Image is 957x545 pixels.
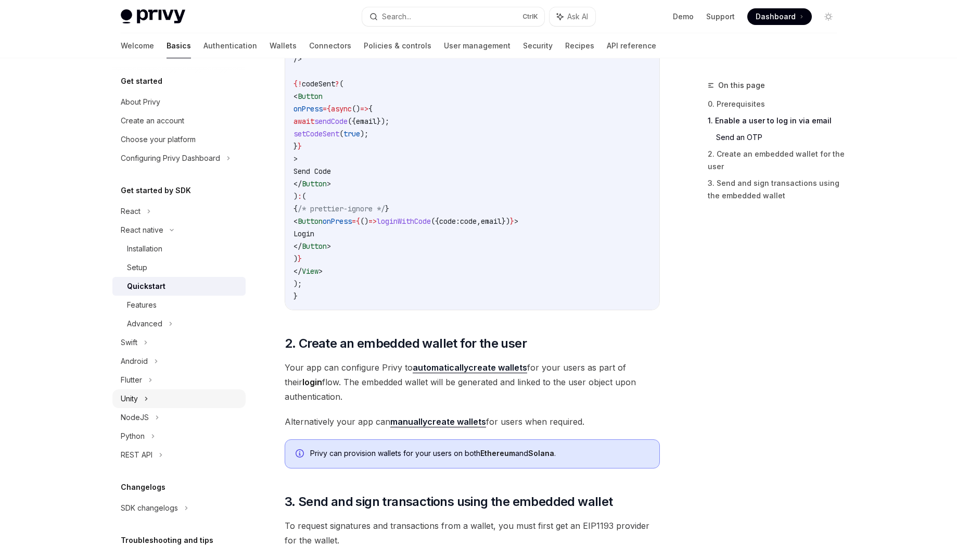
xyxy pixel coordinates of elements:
[298,142,302,151] span: }
[302,179,327,188] span: Button
[335,79,339,88] span: ?
[362,7,544,26] button: Search...CtrlK
[294,254,298,263] span: )
[343,129,360,138] span: true
[708,112,845,129] a: 1. Enable a user to log in via email
[298,254,302,263] span: }
[348,117,356,126] span: ({
[382,10,411,23] div: Search...
[528,449,554,458] strong: Solana
[127,261,147,274] div: Setup
[294,242,302,251] span: </
[203,33,257,58] a: Authentication
[294,267,302,276] span: </
[112,239,246,258] a: Installation
[756,11,796,22] span: Dashboard
[413,362,468,373] strong: automatically
[121,411,149,424] div: NodeJS
[314,117,348,126] span: sendCode
[127,318,162,330] div: Advanced
[285,360,660,404] span: Your app can configure Privy to for your users as part of their flow. The embedded wallet will be...
[112,258,246,277] a: Setup
[339,129,343,138] span: (
[112,93,246,111] a: About Privy
[296,449,306,460] svg: Info
[318,267,323,276] span: >
[298,217,323,226] span: Button
[327,242,331,251] span: >
[820,8,837,25] button: Toggle dark mode
[294,167,331,176] span: Send Code
[523,33,553,58] a: Security
[294,229,314,238] span: Login
[121,184,191,197] h5: Get started by SDK
[460,217,477,226] span: code
[121,33,154,58] a: Welcome
[294,192,298,201] span: )
[323,104,327,113] span: =
[356,117,377,126] span: email
[294,179,302,188] span: </
[294,217,298,226] span: <
[323,217,352,226] span: onPress
[294,154,298,163] span: >
[360,104,368,113] span: =>
[121,75,162,87] h5: Get started
[377,217,431,226] span: loginWithCode
[270,33,297,58] a: Wallets
[121,502,178,514] div: SDK changelogs
[298,92,323,101] span: Button
[112,296,246,314] a: Features
[127,280,165,293] div: Quickstart
[127,299,157,311] div: Features
[121,430,145,442] div: Python
[309,33,351,58] a: Connectors
[360,217,368,226] span: ()
[121,392,138,405] div: Unity
[112,111,246,130] a: Create an account
[294,142,298,151] span: }
[112,277,246,296] a: Quickstart
[302,267,318,276] span: View
[285,335,527,352] span: 2. Create an embedded wallet for the user
[285,493,613,510] span: 3. Send and sign transactions using the embedded wallet
[121,133,196,146] div: Choose your platform
[360,129,368,138] span: );
[480,449,515,458] strong: Ethereum
[327,179,331,188] span: >
[285,414,660,429] span: Alternatively your app can for users when required.
[565,33,594,58] a: Recipes
[121,115,184,127] div: Create an account
[716,129,845,146] a: Send an OTP
[121,152,220,164] div: Configuring Privy Dashboard
[368,104,373,113] span: {
[298,79,302,88] span: !
[294,291,298,301] span: }
[522,12,538,21] span: Ctrl K
[294,129,339,138] span: setCodeSent
[356,217,360,226] span: {
[550,7,595,26] button: Ask AI
[121,355,148,367] div: Android
[708,175,845,204] a: 3. Send and sign transactions using the embedded wallet
[567,11,588,22] span: Ask AI
[294,117,314,126] span: await
[708,96,845,112] a: 0. Prerequisites
[121,336,137,349] div: Swift
[747,8,812,25] a: Dashboard
[298,192,302,201] span: :
[121,481,165,493] h5: Changelogs
[302,79,335,88] span: codeSent
[294,204,298,213] span: {
[294,79,298,88] span: {
[294,104,323,113] span: onPress
[413,362,527,373] a: automaticallycreate wallets
[708,146,845,175] a: 2. Create an embedded wallet for the user
[167,33,191,58] a: Basics
[377,117,389,126] span: });
[310,448,649,460] div: Privy can provision wallets for your users on both and .
[121,449,152,461] div: REST API
[121,205,141,218] div: React
[127,243,162,255] div: Installation
[718,79,765,92] span: On this page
